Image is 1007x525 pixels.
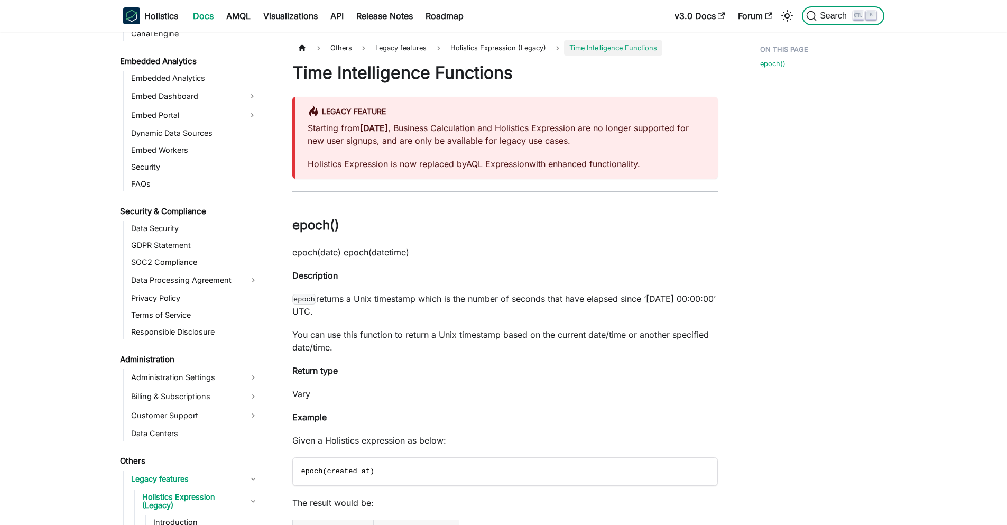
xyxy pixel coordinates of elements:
a: Privacy Policy [128,291,262,306]
a: Canal Engine [128,26,262,41]
p: Vary [292,388,718,400]
a: SOC2 Compliance [128,255,262,270]
p: Given a Holistics expression as below: [292,434,718,447]
button: Switch between dark and light mode (currently light mode) [779,7,796,24]
a: v3.0 Docs [668,7,732,24]
a: Embedded Analytics [128,71,262,86]
button: Search (Ctrl+K) [802,6,884,25]
strong: [DATE] [360,123,388,133]
a: Embed Portal [128,107,243,124]
a: Administration [117,352,262,367]
span: epoch(created_at) [301,467,375,475]
nav: Breadcrumbs [292,40,718,56]
a: Billing & Subscriptions [128,388,262,405]
button: Expand sidebar category 'Embed Portal' [243,107,262,124]
button: Expand sidebar category 'Embed Dashboard' [243,88,262,105]
a: Home page [292,40,312,56]
h2: epoch() [292,217,718,237]
b: Holistics [144,10,178,22]
a: Administration Settings [128,369,262,386]
a: Docs [187,7,220,24]
a: Data Processing Agreement [128,272,262,289]
span: Others [325,40,357,56]
strong: Example [292,412,327,422]
a: Data Security [128,221,262,236]
p: Starting from , Business Calculation and Holistics Expression are no longer supported for new use... [308,122,705,147]
a: Legacy features [128,471,262,487]
a: GDPR Statement [128,238,262,253]
p: The result would be: [292,496,718,509]
p: You can use this function to return a Unix timestamp based on the current date/time or another sp... [292,328,718,354]
img: Holistics [123,7,140,24]
a: Security [128,160,262,174]
a: FAQs [128,177,262,191]
a: Release Notes [350,7,419,24]
a: HolisticsHolistics [123,7,178,24]
nav: Docs sidebar [113,32,271,525]
strong: Description [292,270,338,281]
span: Time Intelligence Functions [564,40,662,56]
p: Holistics Expression is now replaced by with enhanced functionality. [308,158,705,170]
a: Security & Compliance [117,204,262,219]
a: Embed Workers [128,143,262,158]
span: Search [817,11,853,21]
a: AQL Expression [466,159,529,169]
a: epoch() [760,59,786,69]
a: Dynamic Data Sources [128,126,262,141]
a: Forum [732,7,779,24]
a: Responsible Disclosure [128,325,262,339]
div: Legacy Feature [308,105,705,119]
a: Visualizations [257,7,324,24]
span: Legacy features [370,40,432,56]
p: epoch(date) epoch(datetime) [292,246,718,259]
a: Embed Dashboard [128,88,243,105]
a: Roadmap [419,7,470,24]
a: AMQL [220,7,257,24]
a: Embedded Analytics [117,54,262,69]
a: Terms of Service [128,308,262,323]
a: Customer Support [128,407,262,424]
code: epoch [292,294,317,305]
p: returns a Unix timestamp which is the number of seconds that have elapsed since ‘[DATE] 00:00:00’... [292,292,718,318]
span: Holistics Expression (Legacy) [445,40,551,56]
h1: Time Intelligence Functions [292,62,718,84]
strong: Return type [292,365,338,376]
a: Holistics Expression (Legacy) [139,490,262,513]
a: Others [117,454,262,468]
a: API [324,7,350,24]
a: Data Centers [128,426,262,441]
kbd: K [866,11,876,20]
